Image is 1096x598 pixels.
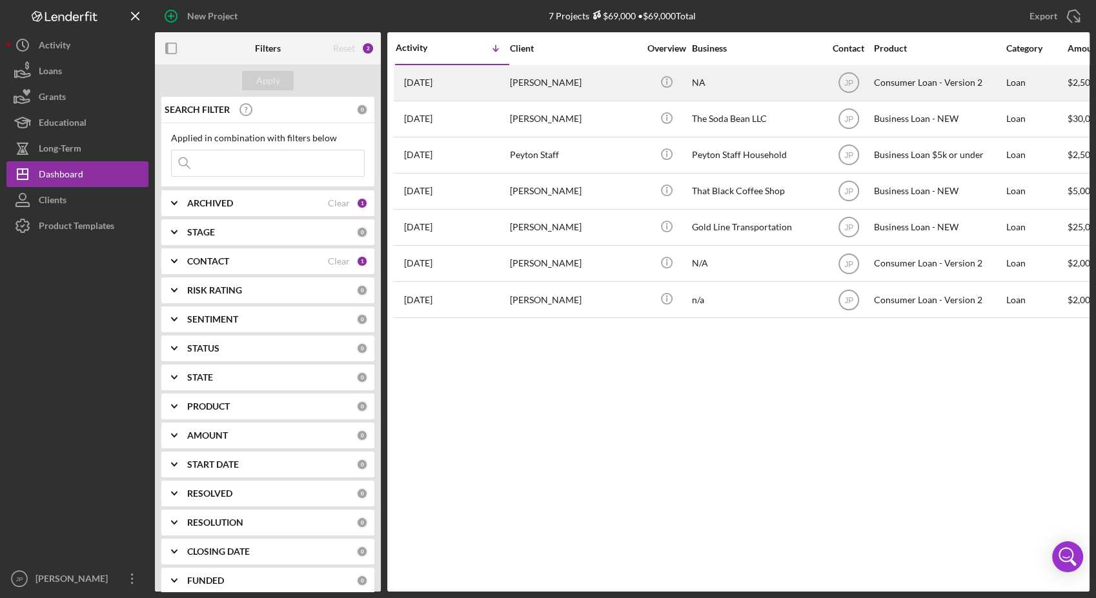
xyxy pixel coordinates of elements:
[356,517,368,528] div: 0
[6,135,148,161] button: Long-Term
[356,255,368,267] div: 1
[510,43,639,54] div: Client
[510,138,639,172] div: Peyton Staff
[589,10,636,21] div: $69,000
[692,210,821,244] div: Gold Line Transportation
[6,84,148,110] button: Grants
[361,42,374,55] div: 2
[187,488,232,499] b: RESOLVED
[404,222,432,232] time: 2025-08-11 00:01
[1068,149,1095,160] span: $2,500
[187,401,230,412] b: PRODUCT
[356,430,368,441] div: 0
[844,79,853,88] text: JP
[171,133,365,143] div: Applied in combination with filters below
[356,226,368,238] div: 0
[187,3,238,29] div: New Project
[6,32,148,58] button: Activity
[165,105,230,115] b: SEARCH FILTER
[510,66,639,100] div: [PERSON_NAME]
[404,114,432,124] time: 2025-09-04 21:01
[328,256,350,266] div: Clear
[15,575,23,583] text: JP
[356,104,368,115] div: 0
[6,58,148,84] button: Loans
[844,295,853,304] text: JP
[844,259,853,268] text: JP
[356,546,368,557] div: 0
[187,285,242,295] b: RISK RATING
[1006,246,1066,281] div: Loan
[510,210,639,244] div: [PERSON_NAME]
[874,246,1003,281] div: Consumer Loan - Version 2
[39,161,83,190] div: Dashboard
[187,546,250,557] b: CLOSING DATE
[6,161,148,187] button: Dashboard
[824,43,873,54] div: Contact
[187,198,233,208] b: ARCHIVED
[510,283,639,317] div: [PERSON_NAME]
[844,151,853,160] text: JP
[874,138,1003,172] div: Business Loan $5k or under
[692,43,821,54] div: Business
[404,77,432,88] time: 2025-09-06 21:36
[874,283,1003,317] div: Consumer Loan - Version 2
[187,256,229,266] b: CONTACT
[844,223,853,232] text: JP
[187,517,243,528] b: RESOLUTION
[692,138,821,172] div: Peyton Staff Household
[187,430,228,441] b: AMOUNT
[6,110,148,135] button: Educational
[404,295,432,305] time: 2025-07-22 19:40
[874,43,1003,54] div: Product
[255,43,281,54] b: Filters
[692,283,821,317] div: n/a
[39,84,66,113] div: Grants
[1052,541,1083,572] div: Open Intercom Messenger
[39,58,62,87] div: Loans
[187,459,239,470] b: START DATE
[356,459,368,470] div: 0
[356,575,368,586] div: 0
[6,566,148,592] button: JP[PERSON_NAME]
[356,401,368,412] div: 0
[874,210,1003,244] div: Business Loan - NEW
[549,10,696,21] div: 7 Projects • $69,000 Total
[6,187,148,213] button: Clients
[256,71,280,90] div: Apply
[155,3,250,29] button: New Project
[333,43,355,54] div: Reset
[356,197,368,209] div: 1
[404,258,432,268] time: 2025-07-28 18:55
[6,213,148,239] button: Product Templates
[692,174,821,208] div: That Black Coffee Shop
[1068,257,1095,268] span: $2,000
[692,246,821,281] div: N/A
[874,174,1003,208] div: Business Loan - NEW
[187,372,213,383] b: STATE
[1017,3,1090,29] button: Export
[510,246,639,281] div: [PERSON_NAME]
[844,115,853,124] text: JP
[39,110,86,139] div: Educational
[32,566,116,595] div: [PERSON_NAME]
[844,187,853,196] text: JP
[510,174,639,208] div: [PERSON_NAME]
[1006,283,1066,317] div: Loan
[187,575,224,586] b: FUNDED
[874,102,1003,136] div: Business Loan - NEW
[396,43,452,53] div: Activity
[39,213,114,242] div: Product Templates
[510,102,639,136] div: [PERSON_NAME]
[1006,102,1066,136] div: Loan
[328,198,350,208] div: Clear
[187,227,215,237] b: STAGE
[1030,3,1057,29] div: Export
